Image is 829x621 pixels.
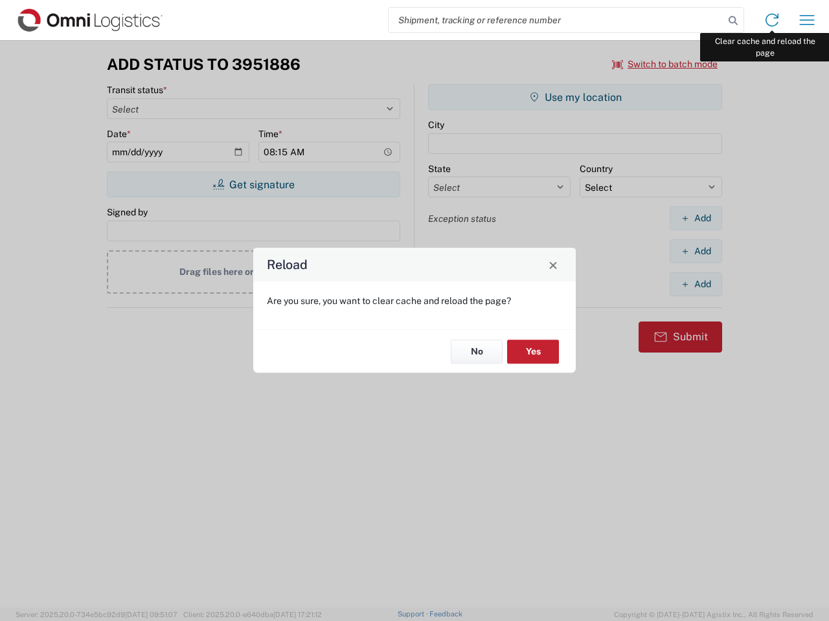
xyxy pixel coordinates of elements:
p: Are you sure, you want to clear cache and reload the page? [267,295,562,307]
button: Yes [507,340,559,364]
h4: Reload [267,256,308,274]
button: Close [544,256,562,274]
button: No [451,340,503,364]
input: Shipment, tracking or reference number [389,8,724,32]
